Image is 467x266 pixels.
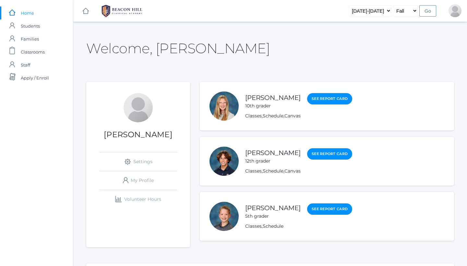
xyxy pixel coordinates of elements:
div: , , [245,168,352,175]
a: See Report Card [307,148,352,160]
input: Go [419,5,436,17]
div: 5th grader [245,213,301,220]
a: Schedule [263,168,283,174]
a: Canvas [284,113,301,119]
span: Staff [21,58,30,71]
a: Canvas [284,168,301,174]
a: See Report Card [307,93,352,104]
div: Sienna Hein [210,91,239,121]
div: JT Hein [210,147,239,176]
span: Classrooms [21,45,45,58]
a: Classes [245,113,262,119]
a: Volunteer Hours [99,190,177,209]
img: 1_BHCALogos-05.png [98,3,146,19]
a: Schedule [263,223,283,229]
div: Jen Hein [124,93,153,122]
span: Students [21,19,40,32]
h2: Welcome, [PERSON_NAME] [86,41,270,56]
a: [PERSON_NAME] [245,94,301,102]
span: Families [21,32,39,45]
h1: [PERSON_NAME] [86,130,190,139]
div: 10th grader [245,103,301,109]
div: , , [245,113,352,119]
a: Schedule [263,113,283,119]
a: [PERSON_NAME] [245,204,301,212]
div: Jen Hein [449,4,461,17]
span: Apply / Enroll [21,71,49,84]
a: [PERSON_NAME] [245,149,301,157]
div: 12th grader [245,158,301,164]
span: Home [21,6,34,19]
a: Classes [245,223,262,229]
a: My Profile [99,171,177,190]
a: Classes [245,168,262,174]
a: Settings [99,152,177,171]
div: , [245,223,352,230]
div: Grant Hein [210,202,239,231]
a: See Report Card [307,203,352,215]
